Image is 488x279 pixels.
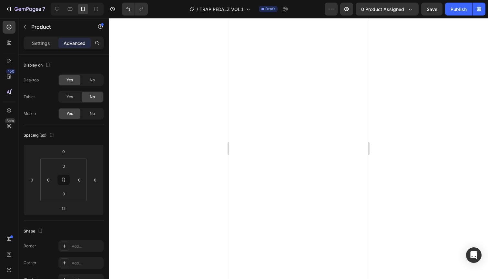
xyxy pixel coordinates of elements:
[31,23,86,31] p: Product
[24,61,52,70] div: Display on
[72,260,102,266] div: Add...
[42,5,45,13] p: 7
[57,189,70,199] input: 0px
[57,147,70,156] input: 0
[72,243,102,249] div: Add...
[90,77,95,83] span: No
[57,203,70,213] input: m
[466,247,482,263] div: Open Intercom Messenger
[24,131,56,140] div: Spacing (px)
[265,6,275,12] span: Draft
[66,77,73,83] span: Yes
[5,118,15,123] div: Beta
[229,18,368,279] iframe: Design area
[356,3,419,15] button: 0 product assigned
[75,175,84,185] input: 0px
[57,161,70,171] input: 0px
[451,6,467,13] div: Publish
[199,6,243,13] span: TRAP PEDALZ VOL.1
[90,94,95,100] span: No
[66,94,73,100] span: Yes
[90,175,100,185] input: 0
[421,3,442,15] button: Save
[197,6,198,13] span: /
[445,3,472,15] button: Publish
[27,175,37,185] input: 0
[122,3,148,15] div: Undo/Redo
[24,227,44,236] div: Shape
[24,260,36,266] div: Corner
[24,77,39,83] div: Desktop
[427,6,437,12] span: Save
[24,111,36,117] div: Mobile
[66,111,73,117] span: Yes
[24,243,36,249] div: Border
[6,69,15,74] div: 450
[3,3,48,15] button: 7
[44,175,53,185] input: 0px
[361,6,404,13] span: 0 product assigned
[24,94,35,100] div: Tablet
[32,40,50,46] p: Settings
[90,111,95,117] span: No
[64,40,86,46] p: Advanced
